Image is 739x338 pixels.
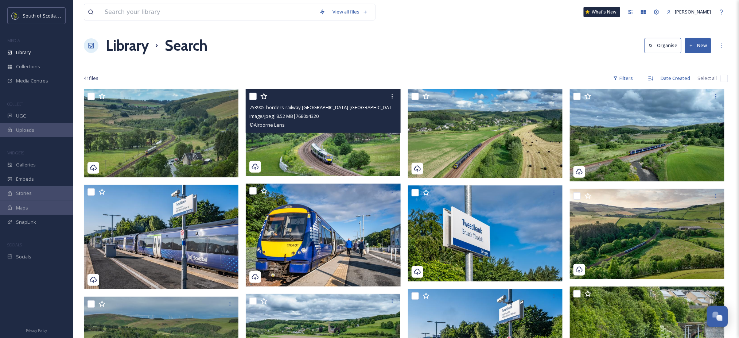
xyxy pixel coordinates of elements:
[16,161,36,168] span: Galleries
[7,150,24,155] span: WIDGETS
[16,112,26,119] span: UGC
[408,89,565,178] img: 753904-borders-railway-stow-VisitScotland.jpg
[26,326,47,334] a: Privacy Policy
[16,219,36,226] span: SnapLink
[16,190,32,197] span: Stories
[329,5,372,19] a: View all files
[16,63,40,70] span: Collections
[16,127,34,134] span: Uploads
[663,5,715,19] a: [PERSON_NAME]
[570,89,727,181] img: 753897-borders-railway-fountainhall-VisitScotland.jpg
[408,185,565,282] img: 753916-borders-railway-tweedbank-VisitScotland.jpg
[101,4,316,20] input: Search your library
[84,75,98,82] span: 41 file s
[249,113,319,119] span: image/jpeg | 8.52 MB | 7680 x 4320
[675,8,711,15] span: [PERSON_NAME]
[165,35,207,57] h1: Search
[570,189,727,279] img: 753896-borders-railway-bowshank-VisitScotland.jpg
[7,101,23,107] span: COLLECT
[16,77,48,84] span: Media Centres
[26,328,47,333] span: Privacy Policy
[645,38,681,53] button: Organise
[7,38,20,43] span: MEDIA
[16,176,34,183] span: Embeds
[707,306,728,327] button: Open Chat
[246,184,402,287] img: 753918-borders-railway-tweedbank-VisitScotland.jpg
[645,38,685,53] a: Organise
[698,75,717,82] span: Select all
[23,12,106,19] span: South of Scotland Destination Alliance
[584,7,620,17] a: What's New
[16,204,28,211] span: Maps
[16,49,31,56] span: Library
[84,185,241,289] img: 753919-borders-railway-tweedbank-VisitScotland.jpg
[610,71,637,85] div: Filters
[657,71,694,85] div: Date Created
[249,104,402,111] span: 753905-borders-railway-[GEOGRAPHIC_DATA]-[GEOGRAPHIC_DATA]jpg
[16,253,31,260] span: Socials
[685,38,711,53] button: New
[249,122,285,128] span: © Airborne Lens
[106,35,149,57] a: Library
[84,89,241,177] img: 753908-borders-railway-VisitScotland.jpg
[12,12,19,19] img: images.jpeg
[7,242,22,247] span: SOCIALS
